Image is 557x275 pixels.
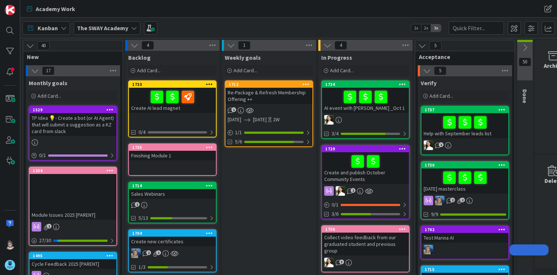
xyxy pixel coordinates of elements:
div: 1712 [229,82,312,87]
div: 1714Sales Webinars [129,182,216,199]
span: Verify [421,79,437,87]
span: [DATE] [253,116,267,123]
div: 1714 [129,182,216,189]
span: 5 [434,66,446,75]
div: 1734AI event with [PERSON_NAME] _Oct 1 [322,81,409,113]
div: 1734 [325,82,409,87]
div: 1704Create new certificates [129,230,216,246]
div: 1729 [325,146,409,152]
div: AK [421,140,508,150]
div: 1706 [322,226,409,233]
span: [DATE] [228,116,241,123]
div: Help with September leads list [421,113,508,138]
span: 3 [339,260,344,264]
span: 2 [460,198,465,202]
div: 1734 [322,81,409,88]
div: 1735 [129,144,216,151]
div: 1702 [425,227,508,232]
div: Collect video feedback from our graduated student and previous group [322,233,409,255]
span: 2 [450,198,455,202]
span: 5 [429,41,442,50]
div: 1715 [425,267,508,272]
span: 1 [135,202,140,207]
div: 1706 [325,227,409,232]
div: Re-Package & Refresh Membership Offering ++ [225,88,312,104]
span: 1 [238,41,251,50]
img: AK [324,258,334,267]
div: Create AI lead magnet [129,88,216,113]
div: 1/1 [225,128,312,137]
div: 1704 [129,230,216,237]
div: 1735 [132,145,216,150]
div: 1529TP Idea 💡- Create a bot (or AI Agent) that will submit a suggestion as a KZ card from slack [29,107,116,136]
div: [DATE] masterclass [421,168,508,194]
span: 3/6 [332,210,339,218]
div: 1334 [33,168,116,173]
span: 40 [37,41,50,50]
span: 2 [351,188,355,193]
img: MA [435,196,445,205]
span: 3/4 [332,130,339,137]
img: MA [131,248,141,258]
div: MA [421,245,508,254]
span: Weekly goals [225,54,261,61]
span: Add Card... [38,93,61,99]
span: Academy Work [36,4,75,13]
span: 1 [231,107,236,112]
div: AK [322,258,409,267]
span: Monthly goals [29,79,67,87]
div: Create and publish October Community Events [322,152,409,184]
div: Module Issues 2025 [PARENT] [29,210,116,220]
span: 0 / 1 [332,201,339,209]
div: MA [129,248,216,258]
div: 27/30 [29,236,116,245]
div: 1737 [421,107,508,113]
div: AK [322,186,409,196]
span: 3x [431,24,441,32]
span: 0 / 1 [39,152,46,159]
span: 50 [519,58,531,66]
div: Sales Webinars [129,189,216,199]
span: Add Card... [330,67,354,74]
div: 1334 [29,167,116,174]
div: AI event with [PERSON_NAME] _Oct 1 [322,88,409,113]
div: 1735Finishing Module 1 [129,144,216,160]
span: Kanban [38,24,58,32]
div: TP Idea 💡- Create a bot (or AI Agent) that will submit a suggestion as a KZ card from slack [29,113,116,136]
img: AK [324,115,334,125]
div: 1495 [29,253,116,259]
div: AK [322,115,409,125]
div: 1529 [29,107,116,113]
div: 1529 [33,107,116,112]
div: 2W [273,116,280,123]
span: Add Card... [234,67,257,74]
span: 1 [439,142,444,147]
div: 1702Test Marina AI [421,226,508,243]
a: Academy Work [22,2,80,15]
div: 1712 [225,81,312,88]
b: The SWAY Academy [77,24,128,32]
div: 1733 [132,82,216,87]
div: 1737Help with September leads list [421,107,508,138]
div: 1730 [425,163,508,168]
span: 1 [156,250,161,255]
div: 1737 [425,107,508,112]
div: 1704 [132,231,216,236]
span: In Progress [321,54,352,61]
img: AK [336,186,345,196]
div: Create new certificates [129,237,216,246]
span: New [27,53,113,60]
span: 4 [141,41,154,50]
span: 1/3 [139,263,146,271]
div: 1733Create AI lead magnet [129,81,216,113]
div: 1730 [421,162,508,168]
img: avatar [5,260,15,270]
div: MA [421,196,508,205]
div: Cycle Feedback 2025 [PARENT] [29,259,116,269]
img: TP [5,239,15,250]
img: AK [424,140,433,150]
span: 27 / 30 [39,237,51,244]
input: Quick Filter... [449,21,504,35]
span: 9/9 [431,210,438,218]
div: 1495 [33,253,116,258]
